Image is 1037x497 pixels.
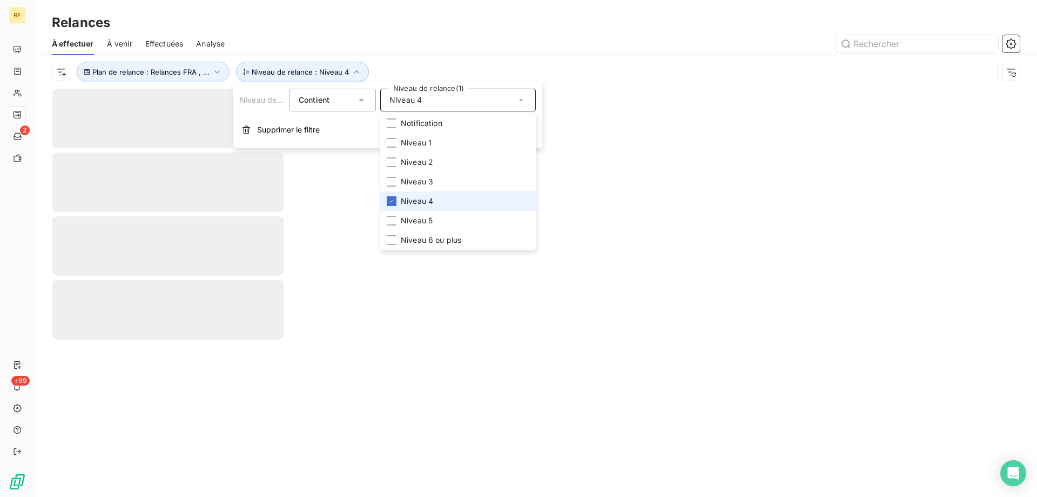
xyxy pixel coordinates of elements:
[401,157,433,168] span: Niveau 2
[401,118,442,129] span: Notification
[233,118,542,142] button: Supprimer le filtre
[196,38,225,49] span: Analyse
[52,13,110,32] h3: Relances
[240,95,306,104] span: Niveau de relance
[252,68,349,76] span: Niveau de relance : Niveau 4
[401,137,432,148] span: Niveau 1
[9,128,25,145] a: 2
[77,62,230,82] button: Plan de relance : Relances FRA , ...
[257,124,320,135] span: Supprimer le filtre
[299,95,329,104] span: Contient
[836,35,998,52] input: Rechercher
[401,215,433,226] span: Niveau 5
[11,376,30,386] span: +99
[389,95,422,105] span: Niveau 4
[92,68,210,76] span: Plan de relance : Relances FRA , ...
[52,38,94,49] span: À effectuer
[236,62,369,82] button: Niveau de relance : Niveau 4
[1000,460,1026,486] div: Open Intercom Messenger
[401,235,461,246] span: Niveau 6 ou plus
[401,196,433,207] span: Niveau 4
[9,473,26,491] img: Logo LeanPay
[401,176,433,187] span: Niveau 3
[145,38,184,49] span: Effectuées
[107,38,132,49] span: À venir
[20,125,30,135] span: 2
[9,6,26,24] div: RF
